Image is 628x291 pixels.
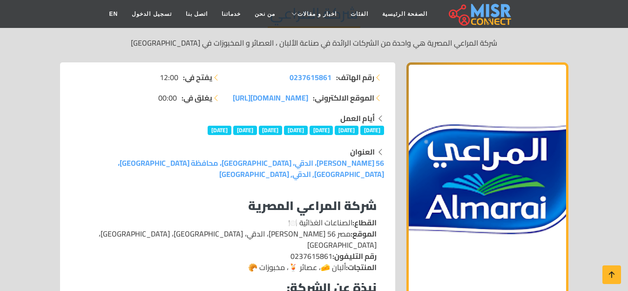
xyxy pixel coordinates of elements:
[346,260,377,274] strong: المنتجات:
[248,194,377,217] strong: شركة المراعي المصرية
[290,70,331,84] span: 0237615861
[118,156,384,181] a: 56 [PERSON_NAME]، الدقي، [GEOGRAPHIC_DATA]، محافظة [GEOGRAPHIC_DATA]، [GEOGRAPHIC_DATA], الدقي, [...
[297,10,337,18] span: اخبار و مقالات
[332,249,377,263] strong: رقم التليفون:
[259,126,283,135] span: [DATE]
[179,5,215,23] a: اتصل بنا
[158,92,177,103] span: 00:00
[183,72,212,83] strong: يفتح في:
[449,2,511,26] img: main.misr_connect
[351,227,377,241] strong: الموقع:
[248,5,282,23] a: من نحن
[284,126,308,135] span: [DATE]
[350,145,375,159] strong: العنوان
[375,5,434,23] a: الصفحة الرئيسية
[335,126,358,135] span: [DATE]
[233,92,308,103] a: [DOMAIN_NAME][URL]
[79,217,377,273] p: الصناعات الغذائية 🍽️ مصر 56 [PERSON_NAME]، الدقي، [GEOGRAPHIC_DATA]، [GEOGRAPHIC_DATA]، [GEOGRAPH...
[102,5,125,23] a: EN
[125,5,178,23] a: تسجيل الدخول
[336,72,374,83] strong: رقم الهاتف:
[344,5,375,23] a: الفئات
[233,91,308,105] span: [DOMAIN_NAME][URL]
[282,5,344,23] a: اخبار و مقالات
[208,126,231,135] span: [DATE]
[310,126,333,135] span: [DATE]
[340,111,375,125] strong: أيام العمل
[215,5,248,23] a: خدماتنا
[352,216,377,230] strong: القطاع:
[182,92,212,103] strong: يغلق في:
[60,37,568,48] p: شركة المراعي المصرية هي واحدة من الشركات الرائدة في صناعة الألبان ، العصائر و المخبوزات في [GEOGR...
[160,72,178,83] span: 12:00
[360,126,384,135] span: [DATE]
[290,72,331,83] a: 0237615861
[233,126,257,135] span: [DATE]
[313,92,374,103] strong: الموقع الالكتروني:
